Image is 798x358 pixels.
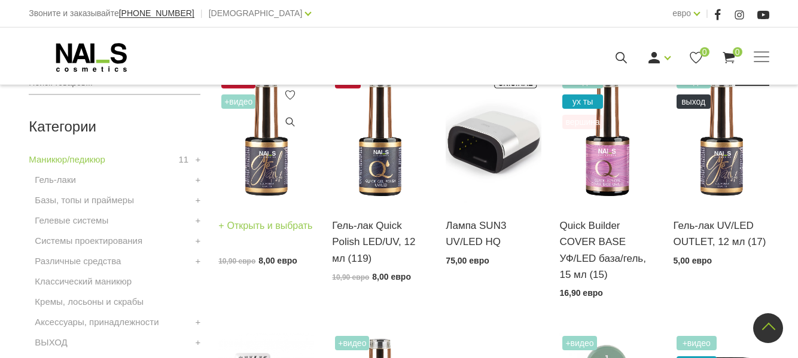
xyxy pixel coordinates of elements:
a: + [195,193,200,207]
img: Быстро, удобно и просто! Насыщенно пигментированный гель-лак, который идеально ложится даже в оди... [332,71,428,203]
img: Самый любимый продукт современности, который не разочарует ни одного мастера. Идеально стойкая ка... [559,71,655,203]
font: Гель-лаки [35,175,76,185]
a: Аксессуары, принадлежности [35,315,159,329]
font: +Видео [338,338,366,348]
a: + [195,315,200,329]
a: [DEMOGRAPHIC_DATA] [209,6,303,20]
font: Quick Builder COVER BASE УФ/LED база/гель, 15 мл (15) [559,220,645,280]
font: +Видео [224,97,252,106]
a: евро [672,6,691,20]
img: Модель: SUNUV 3 Мощность: 48 Вт Длина волны: 365+405 нм Срок службы: 50000 часов Управление кнопк... [446,71,541,203]
a: Различные средства [35,254,121,268]
font: 16,90 евро [559,288,602,298]
font: + [195,215,200,225]
a: Системы проектирования [35,234,142,248]
font: Звоните и заказывайте [29,8,118,18]
a: Гель-лак UV/LED OUTLET, 12 мл (17) [674,218,769,250]
font: 10,90 евро [332,273,369,281]
a: ВЫХОД [35,335,67,350]
font: + [195,337,200,347]
font: 75,00 евро [446,256,489,265]
font: вершина [565,117,599,127]
a: + [195,335,200,350]
font: [DEMOGRAPHIC_DATA] [209,8,303,18]
font: +Видео [565,338,593,348]
font: + [195,175,200,185]
font: Классический маникюр [35,276,132,286]
a: Гель-лаки [35,173,76,187]
font: 0 [735,47,740,57]
font: + [195,256,200,266]
a: Кремы, лосьоны и скрабы [35,295,144,309]
font: ух ты [572,97,593,106]
font: 0 [702,47,707,57]
a: Открыть и выбрать [218,218,312,234]
font: Различные средства [35,256,121,266]
font: | [200,8,203,18]
font: Категории [29,118,96,134]
font: Базы, топы и праймеры [35,195,134,205]
a: + [195,254,200,268]
img: Стойкий, интенсивно пигментированный гель-лак. Легко наносится, отлично сохнет, не даёт усадки, н... [674,71,769,203]
font: Системы проектирования [35,235,142,246]
a: + [195,213,200,228]
img: Стойкий, интенсивно пигментированный гель-лак. Легко наносится, отлично сохнет, не даёт усадки, н... [218,71,314,203]
a: Базы, топы и праймеры [35,193,134,207]
font: 10,90 евро [218,257,255,265]
font: евро [672,8,691,18]
font: ВЫХОД [681,97,705,106]
a: + [195,173,200,187]
font: 8,00 евро [258,256,297,265]
font: + [195,195,200,205]
font: | [706,8,708,18]
font: Гель-лак UV/LED OUTLET, 12 мл (17) [674,220,766,247]
font: + [195,317,200,327]
font: Аксессуары, принадлежности [35,317,159,327]
font: + [195,154,200,164]
a: 0 [721,50,736,65]
font: Лампа SUN3 UV/LED HQ [446,220,506,247]
font: Открыть и выбрать [227,221,313,231]
font: ВЫХОД [35,337,67,347]
font: Маникюр/педикюр [29,154,105,164]
font: Гелевые системы [35,215,108,225]
a: + [195,152,200,167]
a: 0 [689,50,703,65]
font: + [195,235,200,246]
font: Гель-лак Quick Polish LED/UV, 12 мл (119) [332,220,415,264]
font: 8,00 евро [372,272,411,281]
font: Кремы, лосьоны и скрабы [35,296,144,307]
a: Гелевые системы [35,213,108,228]
a: Лампа SUN3 UV/LED HQ [446,218,541,250]
font: 11 [178,154,188,164]
a: + [195,234,200,248]
font: [PHONE_NUMBER] [119,8,194,18]
a: Quick Builder COVER BASE УФ/LED база/гель, 15 мл (15) [559,218,655,283]
a: [PHONE_NUMBER] [119,9,194,18]
a: Классический маникюр [35,274,132,289]
font: +Видео [683,338,711,348]
a: Гель-лак Quick Polish LED/UV, 12 мл (119) [332,218,428,267]
font: 5,00 евро [674,256,712,265]
a: Маникюр/педикюр [29,152,105,167]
